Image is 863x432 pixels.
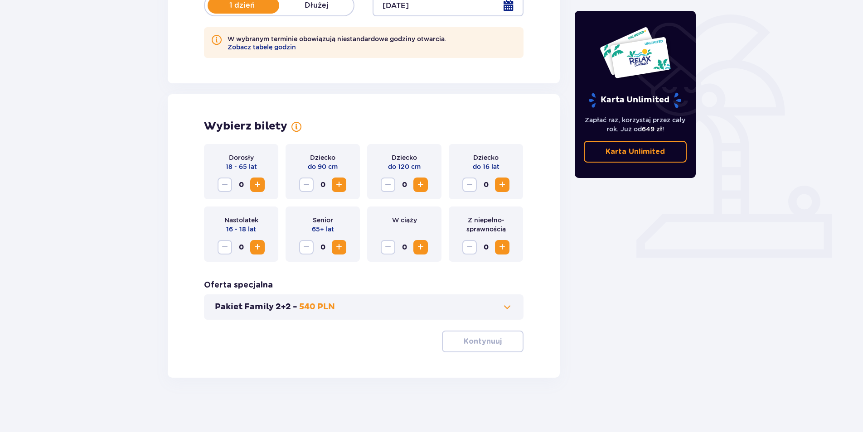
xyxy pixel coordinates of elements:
p: Karta Unlimited [606,147,665,157]
button: Zwiększ [332,178,346,192]
h2: Wybierz bilety [204,120,287,133]
p: Kontynuuj [464,336,502,346]
span: 0 [479,240,493,254]
p: do 90 cm [308,162,338,171]
button: Zmniejsz [381,240,395,254]
button: Zobacz tabelę godzin [228,43,296,51]
button: Zwiększ [332,240,346,254]
button: Zwiększ [413,240,428,254]
button: Zwiększ [250,240,265,254]
p: Dziecko [310,153,335,162]
p: Dłużej [279,0,354,10]
span: 0 [315,240,330,254]
p: Pakiet Family 2+2 - [215,302,297,312]
button: Zmniejsz [462,240,477,254]
a: Karta Unlimited [584,141,687,163]
button: Pakiet Family 2+2 -540 PLN [215,302,513,312]
p: W wybranym terminie obowiązują niestandardowe godziny otwarcia. [228,34,446,51]
p: Dziecko [473,153,499,162]
span: 0 [397,240,412,254]
h3: Oferta specjalna [204,280,273,291]
p: do 120 cm [388,162,421,171]
span: 0 [234,178,248,192]
p: Dziecko [392,153,417,162]
p: Zapłać raz, korzystaj przez cały rok. Już od ! [584,115,687,134]
p: 1 dzień [205,0,279,10]
span: 0 [397,178,412,192]
p: W ciąży [392,216,417,225]
p: Nastolatek [224,216,258,225]
p: Z niepełno­sprawnością [456,216,516,234]
button: Kontynuuj [442,331,524,352]
p: 65+ lat [312,225,334,234]
span: 0 [315,178,330,192]
button: Zmniejsz [381,178,395,192]
button: Zwiększ [495,178,509,192]
p: Senior [313,216,333,225]
img: Dwie karty całoroczne do Suntago z napisem 'UNLIMITED RELAX', na białym tle z tropikalnymi liśćmi... [599,26,671,79]
p: Dorosły [229,153,254,162]
button: Zmniejsz [218,178,232,192]
p: 16 - 18 lat [226,225,256,234]
button: Zwiększ [250,178,265,192]
span: 649 zł [642,125,662,133]
span: 0 [234,240,248,254]
button: Zmniejsz [462,178,477,192]
button: Zwiększ [413,178,428,192]
button: Zmniejsz [299,240,314,254]
p: 18 - 65 lat [226,162,257,171]
button: Zmniejsz [218,240,232,254]
p: do 16 lat [473,162,499,171]
p: Karta Unlimited [588,92,682,108]
button: Zmniejsz [299,178,314,192]
button: Zwiększ [495,240,509,254]
p: 540 PLN [299,302,335,312]
span: 0 [479,178,493,192]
